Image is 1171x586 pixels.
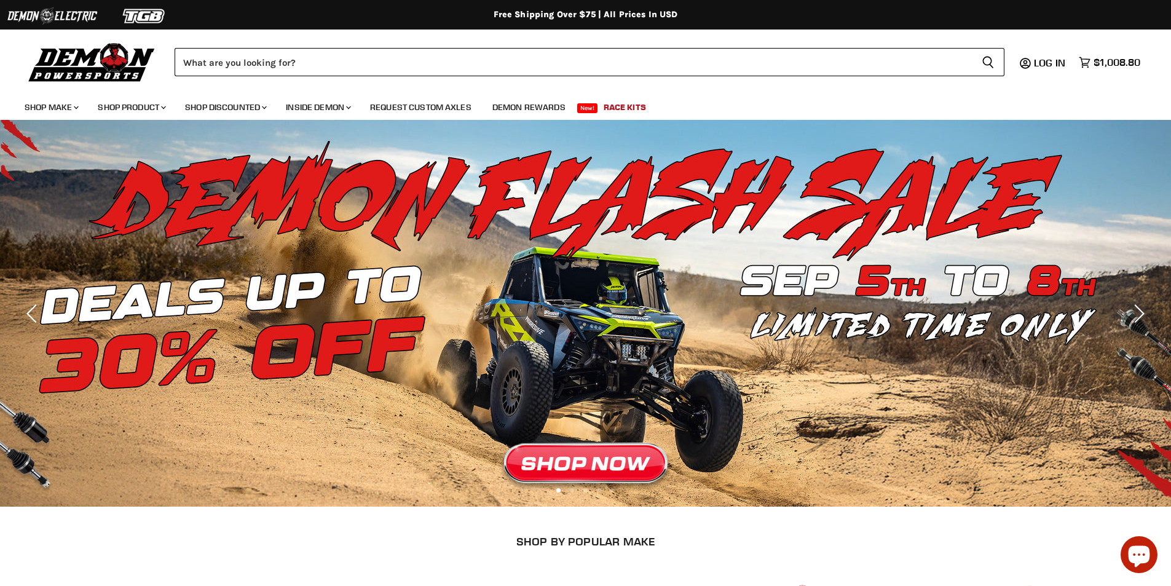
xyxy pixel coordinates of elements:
[583,488,588,493] li: Page dot 3
[1117,536,1161,576] inbox-online-store-chat: Shopify online store chat
[175,48,1004,76] form: Product
[483,95,575,120] a: Demon Rewards
[94,9,1078,20] div: Free Shipping Over $75 | All Prices In USD
[89,95,173,120] a: Shop Product
[176,95,274,120] a: Shop Discounted
[22,301,46,326] button: Previous
[6,4,98,28] img: Demon Electric Logo 2
[594,95,655,120] a: Race Kits
[570,488,574,493] li: Page dot 2
[1073,53,1146,71] a: $1,008.80
[577,103,598,113] span: New!
[109,535,1062,548] h2: SHOP BY POPULAR MAKE
[25,40,159,84] img: Demon Powersports
[15,90,1137,120] ul: Main menu
[1125,301,1149,326] button: Next
[361,95,481,120] a: Request Custom Axles
[597,488,601,493] li: Page dot 4
[98,4,191,28] img: TGB Logo 2
[15,95,86,120] a: Shop Make
[610,488,615,493] li: Page dot 5
[1094,57,1140,68] span: $1,008.80
[277,95,358,120] a: Inside Demon
[175,48,972,76] input: Search
[1028,57,1073,68] a: Log in
[972,48,1004,76] button: Search
[556,488,561,493] li: Page dot 1
[1034,57,1065,69] span: Log in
